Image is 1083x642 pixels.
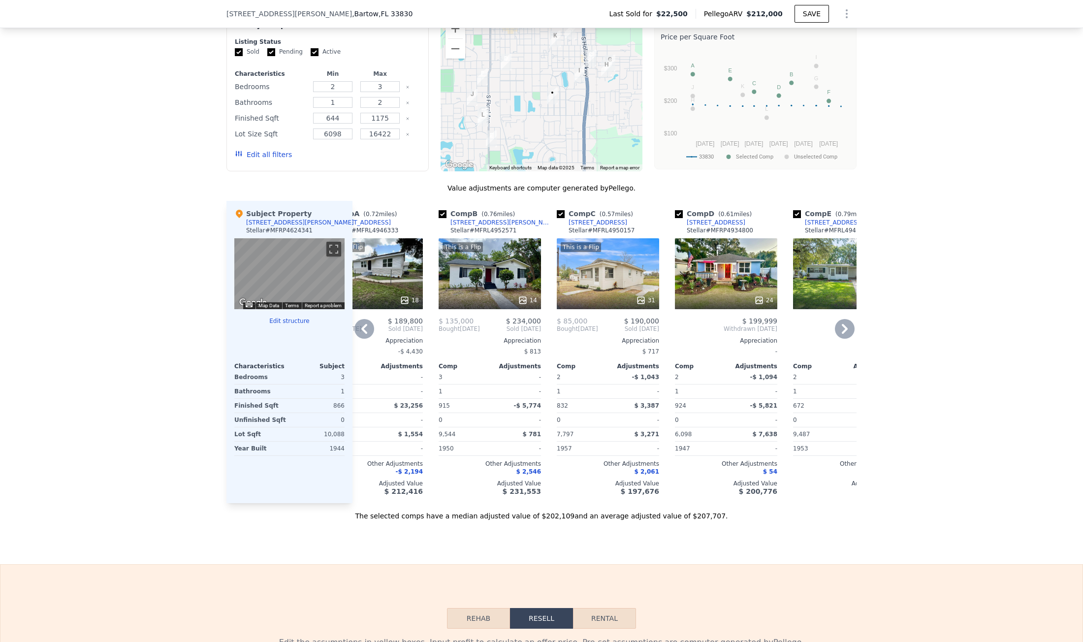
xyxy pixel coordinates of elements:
div: Map [234,238,345,309]
a: [STREET_ADDRESS] [320,219,391,226]
text: L [765,106,768,112]
div: Adjusted Value [439,480,541,487]
div: - [492,370,541,384]
span: $ 200,776 [739,487,777,495]
span: 0 [557,417,561,423]
span: Sold [DATE] [362,325,423,333]
text: $200 [664,97,677,104]
div: Subject Property [234,209,312,219]
text: [DATE] [794,140,813,147]
text: E [729,67,732,73]
button: Toggle fullscreen view [326,242,341,257]
span: 2 [675,374,679,381]
span: $ 3,271 [635,431,659,438]
text: $300 [664,65,677,72]
div: 1953 [793,442,842,455]
a: Open this area in Google Maps (opens a new window) [237,296,269,309]
div: 1225 S Swearingen Ave [547,88,558,104]
span: $ 231,553 [503,487,541,495]
div: Bedrooms [235,80,307,94]
span: $ 54 [763,468,777,475]
text: F [827,89,830,95]
label: Sold [235,48,259,56]
span: -$ 4,430 [398,348,423,355]
div: Bathrooms [234,385,287,398]
div: Adjustments [726,362,777,370]
div: 1950 [439,442,488,455]
span: $ 7,638 [753,431,777,438]
span: $22,500 [656,9,688,19]
div: [STREET_ADDRESS] [569,219,627,226]
span: ( miles) [478,211,519,218]
div: Adjusted Value [793,480,895,487]
span: Bought [439,325,460,333]
span: $ 189,800 [388,317,423,325]
span: $ 135,000 [439,317,474,325]
div: Street View [234,238,345,309]
span: 2 [557,374,561,381]
button: Edit all filters [235,150,292,160]
div: 0 [291,413,345,427]
div: - [846,385,895,398]
div: 1560 Imperial Ave [478,110,488,127]
div: 24 [754,295,773,305]
img: Google [443,159,476,171]
span: $ 23,256 [394,402,423,409]
button: Resell [510,608,573,629]
div: Appreciation [675,337,777,345]
button: Edit structure [234,317,345,325]
div: Lot Size Sqft [235,127,307,141]
div: Comp [675,362,726,370]
text: Unselected Comp [794,154,837,160]
div: 866 [291,399,345,413]
div: - [846,413,895,427]
span: $ 197,676 [621,487,659,495]
div: 1944 [291,442,345,455]
span: 0 [439,417,443,423]
span: 915 [439,402,450,409]
div: - [374,385,423,398]
div: 375 Westover Pkwy [478,106,489,123]
span: $ 85,000 [557,317,587,325]
span: [STREET_ADDRESS][PERSON_NAME] [226,9,352,19]
div: Lot Sqft [234,427,287,441]
span: -$ 1,094 [750,374,777,381]
a: Report a problem [305,303,342,308]
div: Listing Status [235,38,420,46]
span: ( miles) [596,211,637,218]
span: 0 [675,417,679,423]
div: Comp B [439,209,519,219]
span: Pellego ARV [704,9,747,19]
div: [STREET_ADDRESS] [332,219,391,226]
div: 1 [675,385,724,398]
a: Terms (opens in new tab) [285,303,299,308]
div: - [728,442,777,455]
div: Bedrooms [234,370,287,384]
div: Adjustments [372,362,423,370]
div: 1 [557,385,606,398]
div: - [728,413,777,427]
text: 33830 [699,154,714,160]
span: $212,000 [746,10,783,18]
div: 1440 E Conant St [574,65,585,82]
text: G [814,75,819,81]
div: Comp D [675,209,756,219]
input: Active [311,48,319,56]
span: $ 813 [524,348,541,355]
span: Withdrawn [DATE] [675,325,777,333]
span: Map data ©2025 [538,165,574,170]
a: [STREET_ADDRESS] [557,219,627,226]
div: 10,088 [291,427,345,441]
div: Characteristics [235,70,307,78]
div: Characteristics [234,362,289,370]
div: - [374,370,423,384]
div: 1 [793,385,842,398]
a: [STREET_ADDRESS][PERSON_NAME] [439,219,553,226]
span: , FL 33830 [379,10,413,18]
div: Other Adjustments [320,460,423,468]
svg: A chart. [661,44,850,167]
span: 0 [793,417,797,423]
div: [STREET_ADDRESS] [687,219,745,226]
text: [DATE] [745,140,764,147]
text: B [790,71,793,77]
